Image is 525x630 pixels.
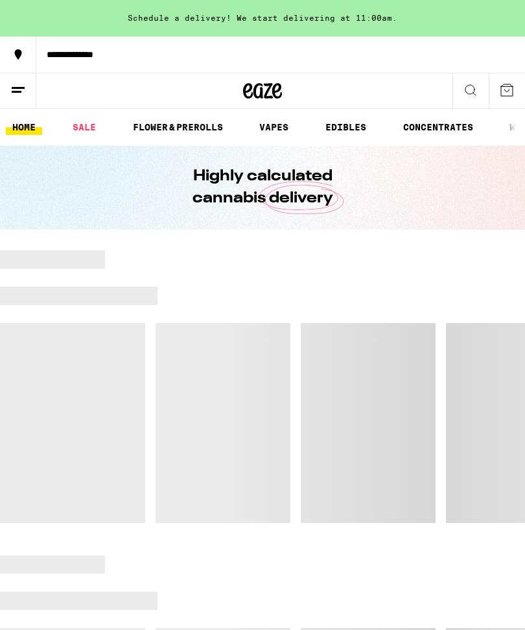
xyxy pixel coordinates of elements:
[253,119,295,135] a: VAPES
[156,165,369,210] h1: Highly calculated cannabis delivery
[126,119,229,135] a: FLOWER & PREROLLS
[66,119,102,135] a: SALE
[319,119,373,135] a: EDIBLES
[6,119,42,135] a: HOME
[397,119,480,135] a: CONCENTRATES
